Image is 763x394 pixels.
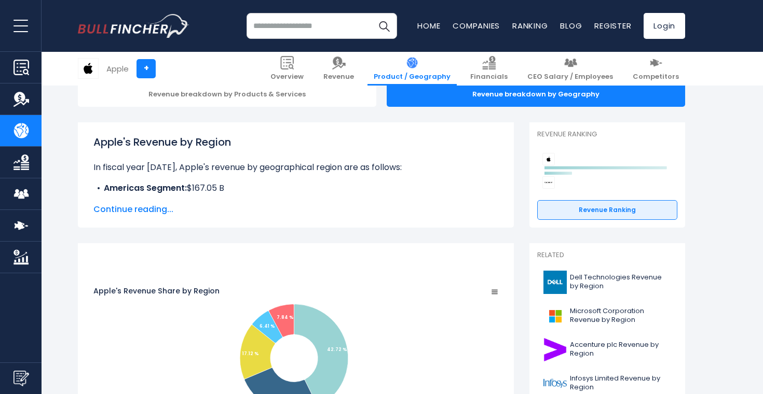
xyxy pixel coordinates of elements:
[93,194,498,207] li: $101.33 B
[104,194,176,206] b: Europe Segment:
[277,314,294,321] text: 7.84 %
[542,176,555,189] img: Sony Group Corporation competitors logo
[570,374,671,392] span: Infosys Limited Revenue by Region
[537,302,677,330] a: Microsoft Corporation Revenue by Region
[93,134,498,150] h1: Apple's Revenue by Region
[242,350,259,357] text: 17.12 %
[387,82,685,107] div: Revenue breakdown by Geography
[327,346,347,353] text: 42.72 %
[537,200,677,220] a: Revenue Ranking
[537,251,677,260] p: Related
[317,52,360,86] a: Revenue
[106,63,129,75] div: Apple
[570,341,671,358] span: Accenture plc Revenue by Region
[78,14,189,38] img: bullfincher logo
[633,73,679,81] span: Competitors
[537,130,677,139] p: Revenue Ranking
[594,20,631,31] a: Register
[93,286,220,296] tspan: Apple's Revenue Share by Region
[93,203,498,216] span: Continue reading...
[453,20,500,31] a: Companies
[93,182,498,194] li: $167.05 B
[560,20,582,31] a: Blog
[570,307,671,325] span: Microsoft Corporation Revenue by Region
[470,73,508,81] span: Financials
[537,335,677,364] a: Accenture plc Revenue by Region
[512,20,548,31] a: Ranking
[644,13,685,39] a: Login
[543,304,567,328] img: MSFT logo
[323,73,354,81] span: Revenue
[543,271,567,294] img: DELL logo
[78,82,376,107] div: Revenue breakdown by Products & Services
[270,73,304,81] span: Overview
[570,273,671,291] span: Dell Technologies Revenue by Region
[260,322,275,329] text: 6.41 %
[137,59,156,78] a: +
[367,52,457,86] a: Product / Geography
[543,338,567,361] img: ACN logo
[527,73,613,81] span: CEO Salary / Employees
[521,52,619,86] a: CEO Salary / Employees
[78,14,189,38] a: Go to homepage
[417,20,440,31] a: Home
[371,13,397,39] button: Search
[104,182,187,194] b: Americas Segment:
[537,268,677,297] a: Dell Technologies Revenue by Region
[374,73,451,81] span: Product / Geography
[93,161,498,174] p: In fiscal year [DATE], Apple's revenue by geographical region are as follows:
[464,52,514,86] a: Financials
[78,59,98,78] img: AAPL logo
[626,52,685,86] a: Competitors
[542,153,555,165] img: Apple competitors logo
[264,52,310,86] a: Overview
